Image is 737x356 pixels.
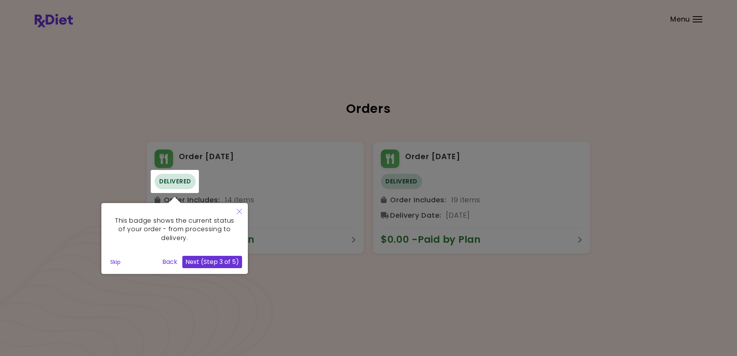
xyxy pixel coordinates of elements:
[182,256,242,268] button: Next (Step 3 of 5)
[159,256,180,268] button: Back
[107,209,242,250] div: This badge shows the current status of your order - from processing to delivery.
[107,256,124,268] button: Skip
[231,203,248,221] button: Close
[101,203,248,274] div: This badge shows the current status of your order - from processing to delivery.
